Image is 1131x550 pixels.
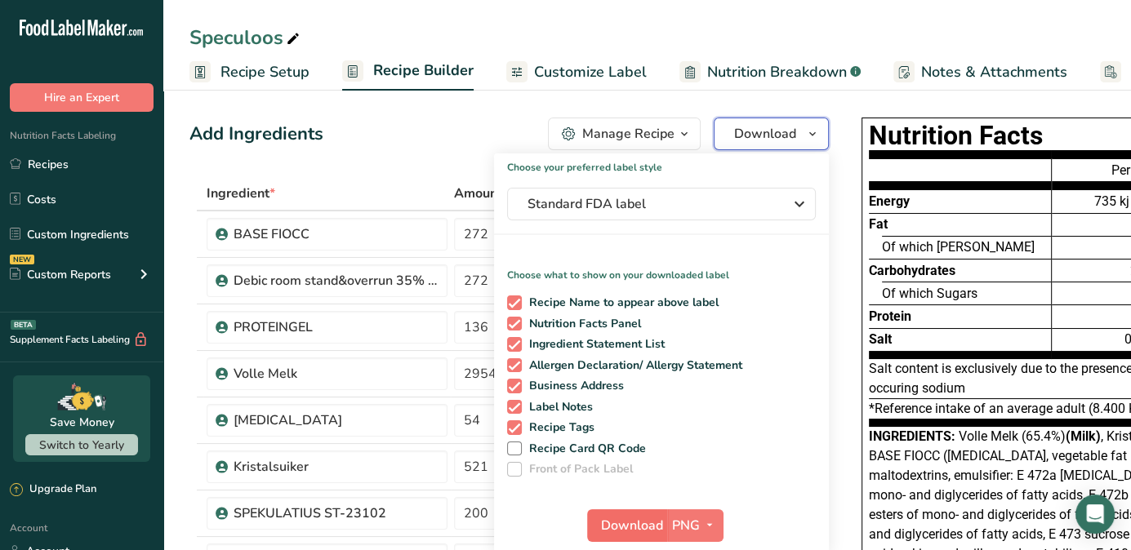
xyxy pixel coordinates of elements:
[679,54,861,91] a: Nutrition Breakdown
[234,224,438,244] div: BASE FIOCC
[522,295,719,310] span: Recipe Name to appear above label
[893,54,1067,91] a: Notes & Attachments
[1075,495,1115,534] div: Open Intercom Messenger
[25,434,138,455] button: Switch to Yearly
[10,83,154,112] button: Hire an Expert
[714,118,829,150] button: Download
[507,188,816,220] button: Standard FDA label
[494,255,829,282] p: Choose what to show on your downloaded label
[522,462,634,477] span: Front of Pack Label
[522,317,642,331] span: Nutrition Facts Panel
[672,516,700,535] span: PNG
[234,457,438,477] div: Kristalsuiker
[189,54,309,91] a: Recipe Setup
[869,193,910,209] span: Energy
[494,153,829,175] h1: Choose your preferred label style
[522,441,647,456] span: Recipe Card QR Code
[342,52,474,91] a: Recipe Builder
[869,263,955,278] span: Carbohydrates
[234,503,438,523] div: SPEKULATIUS ST-23102
[189,121,323,148] div: Add Ingredients
[522,337,666,352] span: Ingredient Statement List
[734,124,796,144] span: Download
[207,184,275,203] span: Ingredient
[234,410,438,430] div: [MEDICAL_DATA]
[534,61,647,83] span: Customize Label
[234,317,438,337] div: PROTEINGEL
[234,271,438,291] div: Debic room stand&overrun 35% UHT
[506,54,647,91] a: Customize Label
[707,61,847,83] span: Nutrition Breakdown
[587,509,667,542] button: Download
[373,60,474,82] span: Recipe Builder
[1066,428,1101,444] b: (Milk)
[582,124,675,144] div: Manage Recipe
[189,23,303,52] div: Speculoos
[522,420,595,435] span: Recipe Tags
[522,379,625,393] span: Business Address
[921,61,1067,83] span: Notes & Attachments
[869,308,911,324] span: Protein
[869,216,888,232] span: Fat
[454,184,508,203] span: Amount
[548,118,701,150] button: Manage Recipe
[39,437,124,453] span: Switch to Yearly
[10,481,96,498] div: Upgrade Plan
[11,320,36,330] div: BETA
[882,239,1035,255] span: Of which [PERSON_NAME]
[601,516,663,535] span: Download
[528,194,773,214] span: Standard FDA label
[882,286,977,301] span: Of which Sugars
[50,414,114,431] div: Save Money
[220,61,309,83] span: Recipe Setup
[522,400,594,415] span: Label Notes
[10,266,111,283] div: Custom Reports
[869,331,892,347] span: Salt
[522,358,743,373] span: Allergen Declaration/ Allergy Statement
[667,509,724,542] button: PNG
[234,364,438,384] div: Volle Melk
[10,255,34,264] div: NEW
[869,428,955,444] span: Ingredients:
